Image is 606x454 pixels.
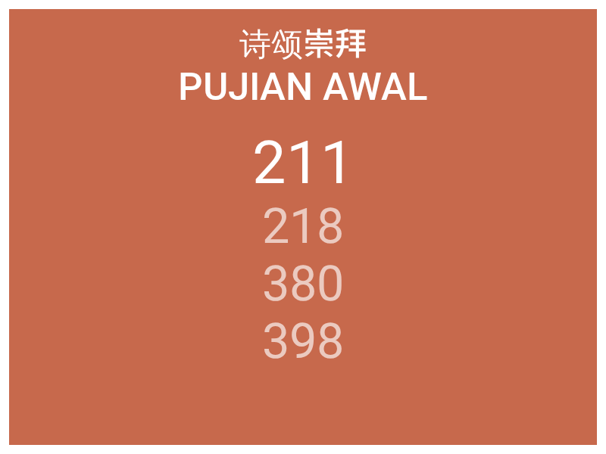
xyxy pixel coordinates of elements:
li: 380 [262,255,344,313]
li: 218 [262,197,344,255]
li: 211 [252,128,355,197]
span: Pujian Awal [178,64,428,109]
li: 398 [262,313,344,370]
span: 诗颂崇拜 [239,18,367,66]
